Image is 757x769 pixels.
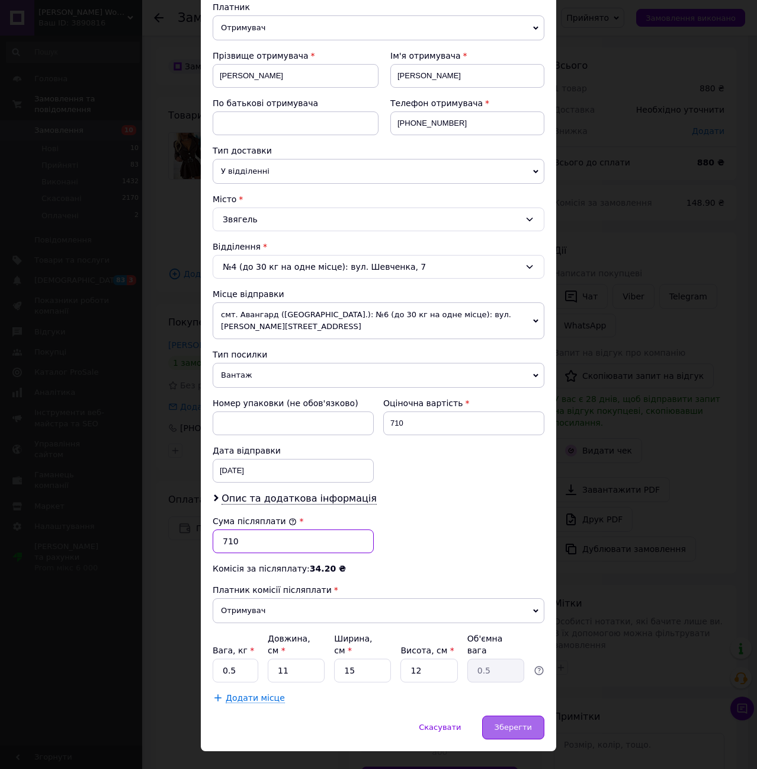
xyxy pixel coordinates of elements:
[495,723,532,732] span: Зберегти
[334,634,372,655] label: Ширина, см
[383,397,544,409] div: Оціночна вартість
[226,693,285,703] span: Додати місце
[213,397,374,409] div: Номер упаковки (не обов'язково)
[213,585,332,595] span: Платник комісії післяплати
[213,51,309,60] span: Прізвище отримувача
[213,193,544,205] div: Місто
[213,241,544,253] div: Відділення
[213,302,544,339] span: смт. Авангард ([GEOGRAPHIC_DATA].): №6 (до 30 кг на одне місце): вул. [PERSON_NAME][STREET_ADDRESS]
[213,98,318,108] span: По батькові отримувача
[213,598,544,623] span: Отримувач
[390,98,483,108] span: Телефон отримувача
[390,111,544,135] input: +380
[213,445,374,457] div: Дата відправки
[213,146,272,155] span: Тип доставки
[213,159,544,184] span: У відділенні
[390,51,461,60] span: Ім'я отримувача
[213,350,267,359] span: Тип посилки
[222,493,377,505] span: Опис та додаткова інформація
[213,289,284,299] span: Місце відправки
[419,723,461,732] span: Скасувати
[213,208,544,231] div: Звягель
[213,516,297,526] label: Сума післяплати
[213,563,544,575] div: Комісія за післяплату:
[213,15,544,40] span: Отримувач
[467,633,524,656] div: Об'ємна вага
[213,363,544,388] span: Вантаж
[400,646,454,655] label: Висота, см
[213,255,544,279] div: №4 (до 30 кг на одне місце): вул. Шевченка, 7
[310,564,346,573] span: 34.20 ₴
[213,2,250,12] span: Платник
[268,634,310,655] label: Довжина, см
[213,646,254,655] label: Вага, кг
